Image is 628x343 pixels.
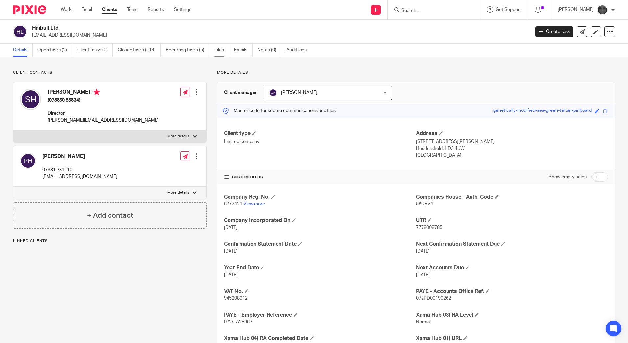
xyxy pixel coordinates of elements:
h4: Xama Hub 04) RA Completed Date [224,335,416,342]
a: Create task [535,26,573,37]
a: Files [214,44,229,57]
span: [DATE] [416,249,430,254]
h4: Xama Hub 03) RA Level [416,312,608,319]
h4: VAT No. [224,288,416,295]
p: Director [48,110,159,117]
h4: [PERSON_NAME] [48,89,159,97]
h4: Company Reg. No. [224,194,416,201]
h4: Company Incorporated On [224,217,416,224]
span: 6772421 [224,202,242,206]
a: Details [13,44,33,57]
a: Client tasks (0) [77,44,113,57]
h4: Companies House - Auth. Code [416,194,608,201]
span: Normal [416,320,431,324]
input: Search [401,8,460,14]
p: [PERSON_NAME][EMAIL_ADDRESS][DOMAIN_NAME] [48,117,159,124]
p: [GEOGRAPHIC_DATA] [416,152,608,159]
a: Settings [174,6,191,13]
span: [DATE] [416,273,430,277]
h4: [PERSON_NAME] [42,153,117,160]
h4: CUSTOM FIELDS [224,175,416,180]
a: Open tasks (2) [37,44,72,57]
h4: UTR [416,217,608,224]
h4: Next Confirmation Statement Due [416,241,608,248]
a: Reports [148,6,164,13]
span: 5KQ8V4 [416,202,433,206]
span: [PERSON_NAME] [281,90,317,95]
img: svg%3E [269,89,277,97]
p: 07931 331110 [42,167,117,173]
span: [DATE] [224,249,238,254]
span: 7778008785 [416,225,442,230]
a: Notes (0) [257,44,281,57]
h4: Client type [224,130,416,137]
a: Clients [102,6,117,13]
img: svg%3E [20,153,36,169]
span: [DATE] [224,225,238,230]
img: Pixie [13,5,46,14]
h4: + Add contact [87,210,133,221]
a: Team [127,6,138,13]
p: More details [167,134,189,139]
img: svg%3E [13,25,27,38]
h4: Confirmation Statement Date [224,241,416,248]
p: Huddersfield, HD3 4UW [416,145,608,152]
p: [EMAIL_ADDRESS][DOMAIN_NAME] [32,32,525,38]
div: genetically-modified-sea-green-tartan-pinboard [493,107,592,115]
span: Get Support [496,7,521,12]
a: Emails [234,44,253,57]
h4: PAYE - Accounts Office Ref. [416,288,608,295]
h4: PAYE - Employer Reference [224,312,416,319]
a: View more [243,202,265,206]
span: 945208912 [224,296,248,301]
p: Client contacts [13,70,207,75]
h4: Address [416,130,608,137]
p: Linked clients [13,238,207,244]
p: More details [167,190,189,195]
h4: Year End Date [224,264,416,271]
a: Recurring tasks (5) [166,44,209,57]
a: Work [61,6,71,13]
a: Closed tasks (114) [118,44,161,57]
i: Primary [93,89,100,95]
h2: Haibull Ltd [32,25,427,32]
h4: Next Accounts Due [416,264,608,271]
a: Audit logs [286,44,312,57]
h4: Xama Hub 01) URL [416,335,608,342]
img: svg%3E [20,89,41,110]
p: Master code for secure communications and files [222,108,336,114]
p: [STREET_ADDRESS][PERSON_NAME] [416,138,608,145]
span: 072PD00190262 [416,296,451,301]
a: Email [81,6,92,13]
p: [EMAIL_ADDRESS][DOMAIN_NAME] [42,173,117,180]
span: 072/LA28963 [224,320,252,324]
label: Show empty fields [549,174,587,180]
p: Limited company [224,138,416,145]
img: Snapchat-1387757528.jpg [597,5,608,15]
p: More details [217,70,615,75]
h3: Client manager [224,89,257,96]
span: [DATE] [224,273,238,277]
p: [PERSON_NAME] [558,6,594,13]
h5: (078860 83834) [48,97,159,104]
